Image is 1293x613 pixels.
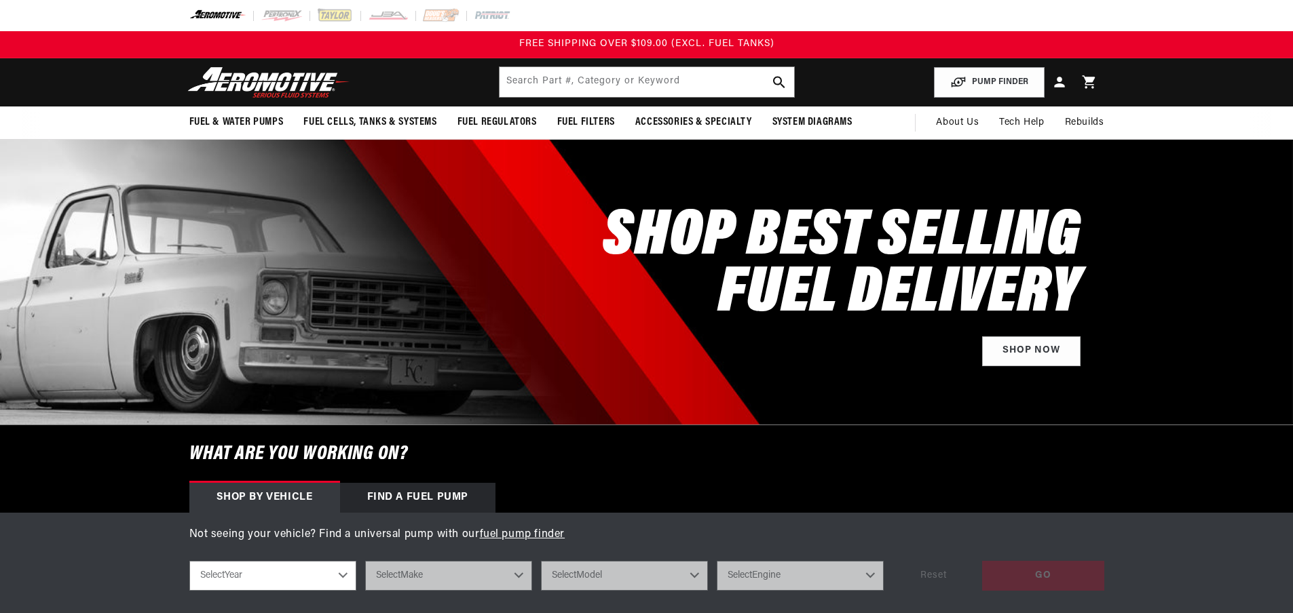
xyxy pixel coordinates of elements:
[934,67,1045,98] button: PUMP FINDER
[519,39,774,49] span: FREE SHIPPING OVER $109.00 (EXCL. FUEL TANKS)
[926,106,989,139] a: About Us
[155,425,1138,483] h6: What are you working on?
[999,115,1044,130] span: Tech Help
[480,529,565,540] a: fuel pump finder
[303,115,436,130] span: Fuel Cells, Tanks & Systems
[184,66,354,98] img: Aeromotive
[764,67,794,97] button: search button
[557,115,615,130] span: Fuel Filters
[1055,106,1114,139] summary: Rebuilds
[189,561,356,591] select: Year
[457,115,537,130] span: Fuel Regulators
[500,67,794,97] input: Search by Part Number, Category or Keyword
[762,106,863,138] summary: System Diagrams
[541,561,708,591] select: Model
[982,336,1081,367] a: Shop Now
[547,106,625,138] summary: Fuel Filters
[447,106,547,138] summary: Fuel Regulators
[189,115,284,130] span: Fuel & Water Pumps
[189,483,340,513] div: Shop by vehicle
[772,115,852,130] span: System Diagrams
[603,209,1080,323] h2: SHOP BEST SELLING FUEL DELIVERY
[340,483,496,513] div: Find a Fuel Pump
[625,106,762,138] summary: Accessories & Specialty
[989,106,1054,139] summary: Tech Help
[717,561,884,591] select: Engine
[635,115,752,130] span: Accessories & Specialty
[189,526,1104,544] p: Not seeing your vehicle? Find a universal pump with our
[179,106,294,138] summary: Fuel & Water Pumps
[936,117,979,127] span: About Us
[293,106,447,138] summary: Fuel Cells, Tanks & Systems
[365,561,532,591] select: Make
[1065,115,1104,130] span: Rebuilds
